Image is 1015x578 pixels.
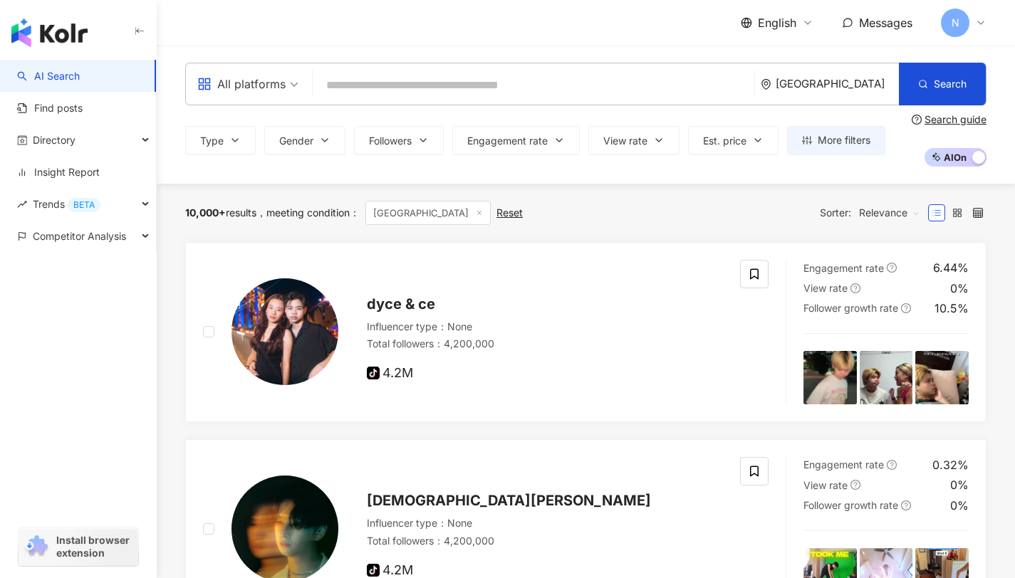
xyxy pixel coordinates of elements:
button: Followers [354,126,444,154]
span: Competitor Analysis [33,220,126,252]
div: Influencer type ： None [367,516,723,530]
div: 6.44% [933,260,969,275]
span: [DEMOGRAPHIC_DATA][PERSON_NAME] [367,492,651,509]
span: N [952,15,959,31]
span: question-circle [901,303,911,313]
div: 0.32% [932,457,969,473]
button: Search [899,63,986,105]
div: 0% [950,477,969,493]
button: Gender [264,126,345,154]
a: chrome extensionInstall browser extension [19,527,138,566]
div: [GEOGRAPHIC_DATA] [776,78,899,90]
button: Engagement rate [452,126,580,154]
span: Follower growth rate [803,499,898,511]
span: Search [934,78,967,90]
span: question-circle [912,115,922,125]
div: Total followers ： 4,200,000 [367,534,723,548]
span: Type [200,135,224,147]
span: Directory [33,124,76,156]
span: View rate [603,135,647,147]
span: 10,000+ [185,206,226,219]
button: Est. price [688,126,779,154]
span: 4.2M [367,563,413,578]
span: appstore [197,77,212,91]
span: Engagement rate [803,262,884,274]
span: question-circle [850,283,860,293]
img: chrome extension [23,535,50,558]
button: Type [185,126,256,154]
div: 10.5% [935,300,969,316]
a: KOL Avatardyce & ceInfluencer type：NoneTotal followers：4,200,0004.2MEngagement ratequestion-circl... [185,242,987,422]
span: Messages [859,16,912,30]
span: Install browser extension [56,534,134,559]
span: question-circle [887,460,897,470]
img: KOL Avatar [231,278,338,385]
span: 4.2M [367,366,413,381]
div: 0% [950,498,969,513]
span: question-circle [887,263,897,273]
span: View rate [803,479,848,491]
span: Followers [369,135,412,147]
div: Reset [496,207,523,219]
a: Insight Report [17,165,100,179]
div: BETA [68,198,100,212]
div: Influencer type ： None [367,320,723,334]
div: Sorter: [820,201,928,224]
div: 0% [950,280,969,296]
img: post-image [860,351,913,404]
span: Trends [33,188,100,220]
span: Engagement rate [467,135,548,147]
img: post-image [803,351,857,404]
span: Relevance [859,201,920,224]
a: Find posts [17,101,83,115]
span: Gender [279,135,313,147]
div: Total followers ： 4,200,000 [367,337,723,351]
img: logo [11,19,88,47]
div: results [185,207,256,219]
img: post-image [915,351,969,404]
span: question-circle [850,480,860,490]
span: meeting condition ： [256,206,360,219]
div: Search guide [925,114,987,125]
span: question-circle [901,500,911,510]
span: View rate [803,282,848,294]
button: View rate [588,126,680,154]
button: More filters [787,126,885,154]
span: rise [17,199,27,209]
span: dyce & ce [367,295,435,312]
span: Est. price [703,135,746,147]
span: [GEOGRAPHIC_DATA] [365,201,491,225]
span: environment [761,79,771,90]
span: More filters [818,135,870,146]
span: Follower growth rate [803,302,898,314]
span: Engagement rate [803,458,884,471]
div: All platforms [197,73,286,95]
a: searchAI Search [17,69,80,83]
span: English [758,15,796,31]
